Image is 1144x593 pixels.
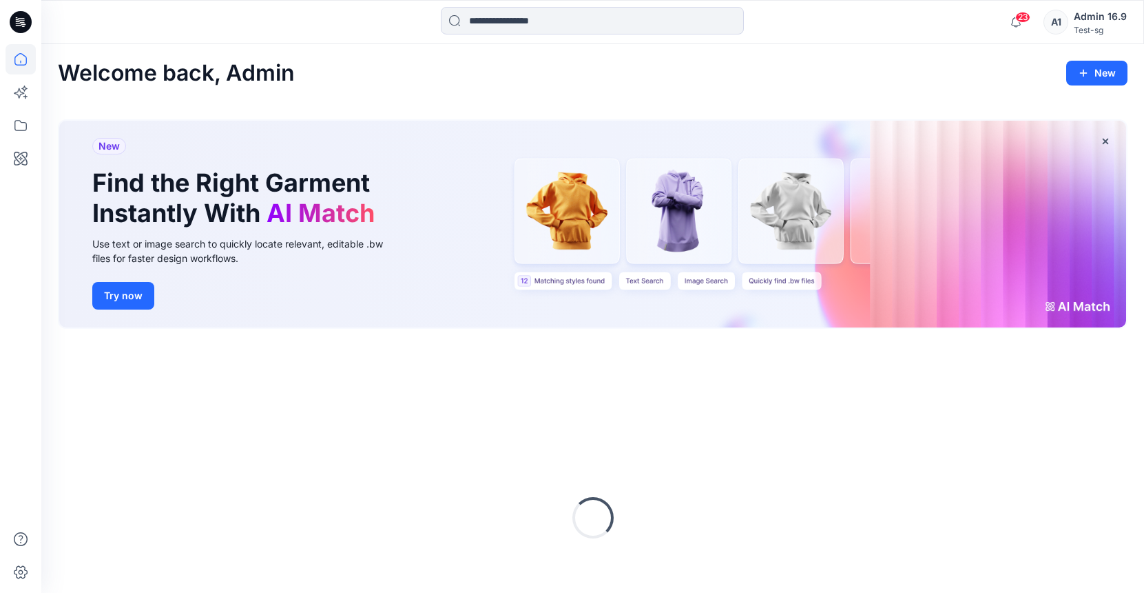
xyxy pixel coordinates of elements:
[1066,61,1127,86] button: New
[1043,10,1068,34] div: A1
[1015,12,1030,23] span: 23
[267,198,375,228] span: AI Match
[1074,25,1127,35] div: Test-sg
[58,61,295,86] h2: Welcome back, Admin
[98,138,120,154] span: New
[1074,8,1127,25] div: Admin 16.9
[92,237,402,265] div: Use text or image search to quickly locate relevant, editable .bw files for faster design workflows.
[92,168,382,228] h1: Find the Right Garment Instantly With
[92,282,154,310] button: Try now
